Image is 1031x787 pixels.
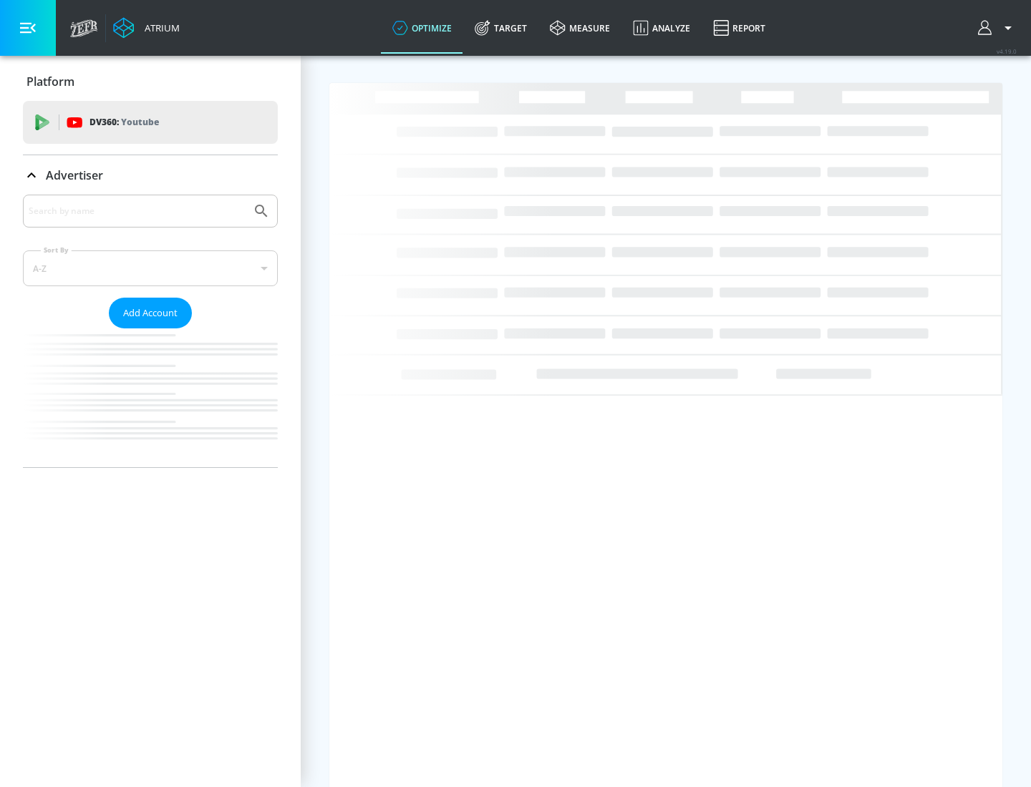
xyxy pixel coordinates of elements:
[23,195,278,467] div: Advertiser
[23,155,278,195] div: Advertiser
[997,47,1017,55] span: v 4.19.0
[463,2,538,54] a: Target
[26,74,74,89] p: Platform
[109,298,192,328] button: Add Account
[139,21,180,34] div: Atrium
[538,2,621,54] a: measure
[89,114,159,130] p: DV360:
[621,2,702,54] a: Analyze
[41,245,72,255] label: Sort By
[23,101,278,144] div: DV360: Youtube
[23,328,278,467] nav: list of Advertiser
[121,114,159,129] p: Youtube
[23,62,278,102] div: Platform
[29,202,246,220] input: Search by name
[46,167,103,183] p: Advertiser
[702,2,777,54] a: Report
[123,305,178,321] span: Add Account
[381,2,463,54] a: optimize
[113,17,180,39] a: Atrium
[23,250,278,286] div: A-Z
